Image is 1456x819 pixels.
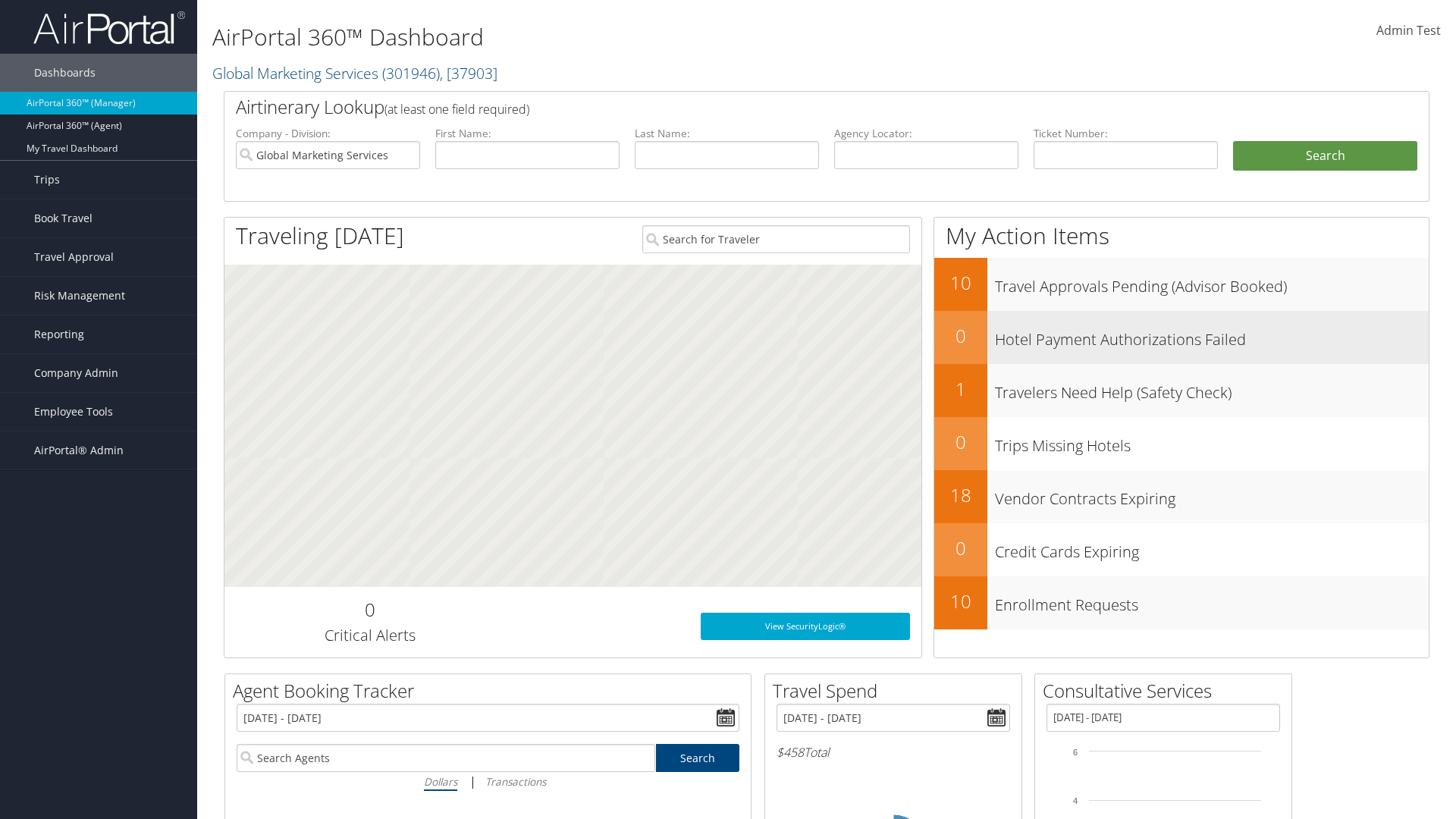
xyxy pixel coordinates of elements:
span: ( 301946 ) [382,63,440,83]
h3: Vendor Contracts Expiring [995,481,1429,510]
h2: 1 [934,376,987,402]
span: (at least one field required) [384,101,529,118]
div: | [237,772,739,791]
h2: 0 [236,597,504,623]
a: 18Vendor Contracts Expiring [934,470,1429,523]
a: Search [656,744,740,772]
img: airportal-logo.png [33,10,185,45]
a: Global Marketing Services [212,63,497,83]
label: Company - Division: [236,126,420,141]
a: 1Travelers Need Help (Safety Check) [934,364,1429,417]
i: Transactions [485,774,546,789]
span: Company Admin [34,354,118,392]
a: Admin Test [1376,8,1441,55]
h1: My Action Items [934,220,1429,252]
h2: Travel Spend [773,678,1021,704]
a: 0Hotel Payment Authorizations Failed [934,311,1429,364]
a: 10Travel Approvals Pending (Advisor Booked) [934,258,1429,311]
label: Last Name: [635,126,819,141]
a: 0Trips Missing Hotels [934,417,1429,470]
h2: 18 [934,482,987,508]
h3: Trips Missing Hotels [995,428,1429,457]
h3: Enrollment Requests [995,587,1429,616]
a: 0Credit Cards Expiring [934,523,1429,576]
input: Search for Traveler [642,225,910,253]
span: Dashboards [34,54,96,92]
h3: Credit Cards Expiring [995,534,1429,563]
span: Admin Test [1376,22,1441,39]
span: Trips [34,161,60,199]
tspan: 6 [1073,748,1078,757]
span: Travel Approval [34,238,114,276]
input: Search Agents [237,744,655,772]
span: Reporting [34,315,84,353]
h3: Travelers Need Help (Safety Check) [995,375,1429,403]
i: Dollars [424,774,457,789]
h3: Travel Approvals Pending (Advisor Booked) [995,268,1429,297]
span: Employee Tools [34,393,113,431]
h2: 0 [934,429,987,455]
h6: Total [777,744,1010,761]
h2: Airtinerary Lookup [236,94,1317,120]
h1: AirPortal 360™ Dashboard [212,21,1031,53]
h1: Traveling [DATE] [236,220,404,252]
span: Risk Management [34,277,125,315]
label: First Name: [435,126,620,141]
button: Search [1233,141,1417,171]
a: View SecurityLogic® [701,613,910,640]
h2: 10 [934,588,987,614]
h2: 0 [934,535,987,561]
span: , [ 37903 ] [440,63,497,83]
span: Book Travel [34,199,93,237]
h2: 10 [934,270,987,296]
tspan: 4 [1073,796,1078,805]
h3: Critical Alerts [236,625,504,646]
a: 10Enrollment Requests [934,576,1429,629]
h2: Consultative Services [1043,678,1291,704]
h2: 0 [934,323,987,349]
h3: Hotel Payment Authorizations Failed [995,322,1429,350]
h2: Agent Booking Tracker [233,678,751,704]
label: Ticket Number: [1034,126,1218,141]
label: Agency Locator: [834,126,1018,141]
span: $458 [777,744,804,761]
span: AirPortal® Admin [34,431,124,469]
